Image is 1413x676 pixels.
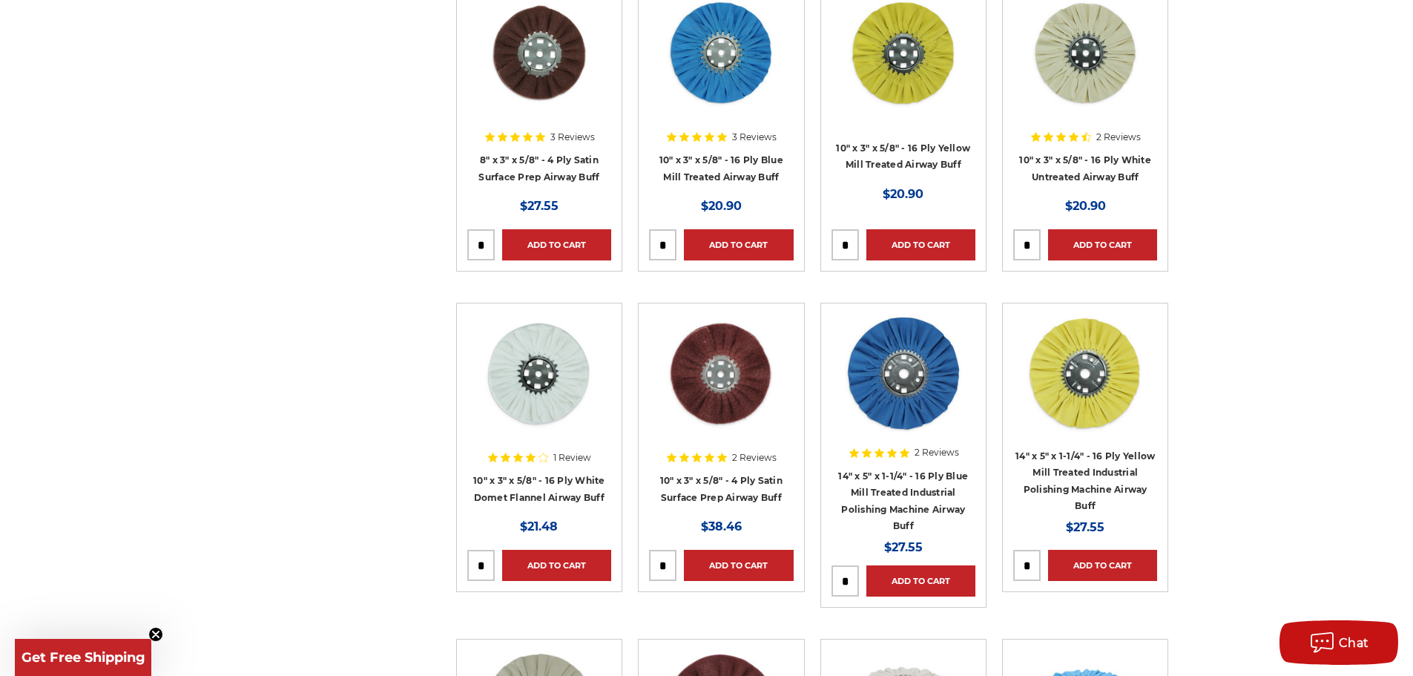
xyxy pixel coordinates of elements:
span: Get Free Shipping [22,649,145,666]
span: $21.48 [520,519,558,534]
a: Add to Cart [502,550,611,581]
a: 10" x 3" x 5/8" - 16 Ply White Domet Flannel Airway Buff [473,475,605,503]
img: 14 inch blue mill treated polishing machine airway buffing wheel [844,314,963,433]
a: 14 inch yellow mill treated Polishing Machine Airway Buff [1013,314,1157,458]
a: Add to Cart [502,229,611,260]
a: Add to Cart [684,229,793,260]
a: 14" x 5" x 1-1/4" - 16 Ply Blue Mill Treated Industrial Polishing Machine Airway Buff [838,470,968,532]
span: $20.90 [1065,199,1106,213]
a: 10 inch airway polishing wheel white domet flannel [467,314,611,458]
a: Add to Cart [684,550,793,581]
span: Chat [1339,636,1369,650]
a: 8" x 3" x 5/8" - 4 Ply Satin Surface Prep Airway Buff [478,154,599,183]
a: 10" x 3" x 5/8" - 16 Ply Yellow Mill Treated Airway Buff [836,142,970,171]
a: 10" x 3" x 5/8" - 16 Ply White Untreated Airway Buff [1019,154,1151,183]
span: 2 Reviews [732,453,777,462]
span: $20.90 [701,199,742,213]
span: $27.55 [520,199,559,213]
button: Chat [1279,620,1398,665]
a: 10 inch satin surface prep airway buffing wheel [649,314,793,458]
img: 10 inch airway polishing wheel white domet flannel [480,314,599,433]
span: 1 Review [553,453,591,462]
a: Add to Cart [866,229,975,260]
a: 10" x 3" x 5/8" - 16 Ply Blue Mill Treated Airway Buff [659,154,783,183]
a: Add to Cart [1048,229,1157,260]
span: $38.46 [701,519,742,534]
span: 3 Reviews [550,133,595,142]
span: $27.55 [1066,520,1104,534]
span: 3 Reviews [732,133,777,142]
a: Add to Cart [1048,550,1157,581]
img: 14 inch yellow mill treated Polishing Machine Airway Buff [1026,314,1144,433]
img: 10 inch satin surface prep airway buffing wheel [662,314,780,433]
span: $27.55 [884,540,923,554]
span: $20.90 [883,187,923,201]
a: 10" x 3" x 5/8" - 4 Ply Satin Surface Prep Airway Buff [660,475,783,503]
div: Get Free ShippingClose teaser [15,639,151,676]
span: 2 Reviews [1096,133,1141,142]
a: Add to Cart [866,565,975,597]
a: 14 inch blue mill treated polishing machine airway buffing wheel [831,314,975,458]
button: Close teaser [148,627,163,642]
